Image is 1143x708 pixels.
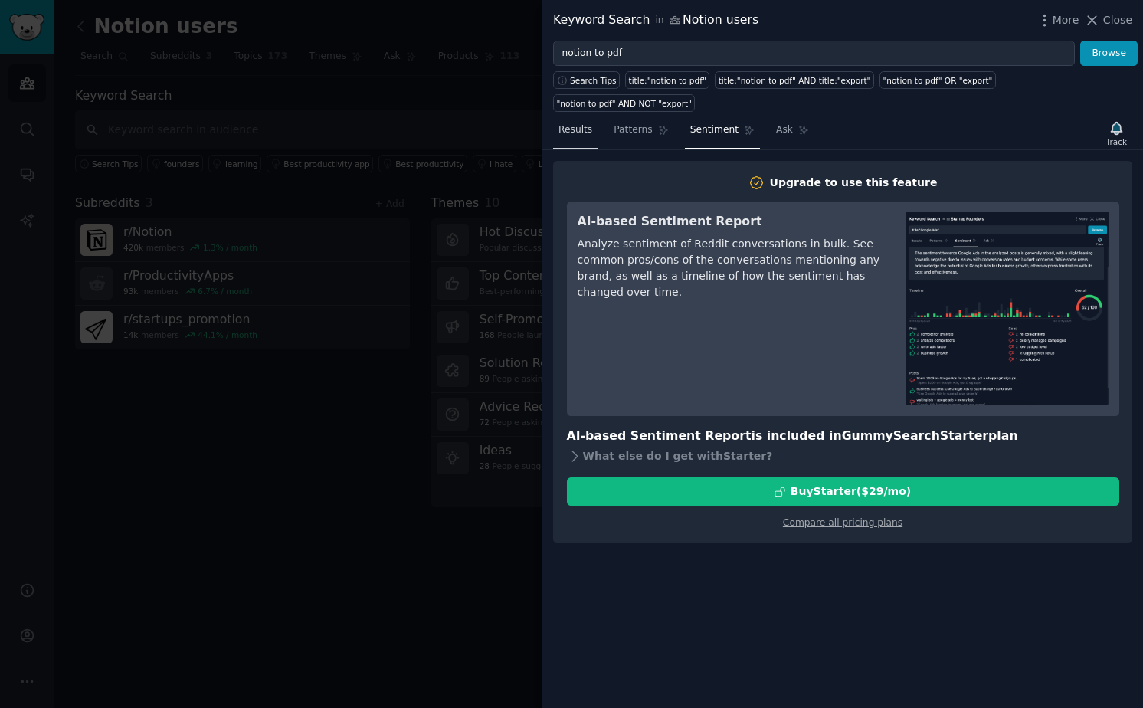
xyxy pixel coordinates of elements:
span: Close [1103,12,1132,28]
div: Upgrade to use this feature [770,175,938,191]
div: "notion to pdf" AND NOT "export" [557,98,692,109]
button: Close [1084,12,1132,28]
div: Track [1106,136,1127,147]
input: Try a keyword related to your business [553,41,1075,67]
a: Results [553,118,598,149]
button: Browse [1080,41,1138,67]
div: title:"notion to pdf" AND title:"export" [719,75,871,86]
a: Patterns [608,118,673,149]
h3: AI-based Sentiment Report is included in plan [567,427,1119,446]
span: More [1053,12,1079,28]
button: More [1037,12,1079,28]
span: in [655,14,663,28]
div: Buy Starter ($ 29 /mo ) [791,483,911,500]
span: Ask [776,123,793,137]
a: "notion to pdf" OR "export" [879,71,996,89]
div: title:"notion to pdf" [629,75,706,86]
span: Results [558,123,592,137]
a: Ask [771,118,814,149]
div: What else do I get with Starter ? [567,445,1119,467]
img: AI-based Sentiment Report [906,212,1109,405]
button: Search Tips [553,71,620,89]
div: "notion to pdf" OR "export" [883,75,992,86]
span: GummySearch Starter [842,428,988,443]
a: Sentiment [685,118,760,149]
h3: AI-based Sentiment Report [578,212,885,231]
div: Analyze sentiment of Reddit conversations in bulk. See common pros/cons of the conversations ment... [578,236,885,300]
a: title:"notion to pdf" AND title:"export" [715,71,874,89]
a: title:"notion to pdf" [625,71,709,89]
div: Keyword Search Notion users [553,11,758,30]
span: Patterns [614,123,652,137]
span: Sentiment [690,123,739,137]
button: BuyStarter($29/mo) [567,477,1119,506]
button: Track [1101,117,1132,149]
a: "notion to pdf" AND NOT "export" [553,94,695,112]
a: Compare all pricing plans [783,517,902,528]
span: Search Tips [570,75,617,86]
